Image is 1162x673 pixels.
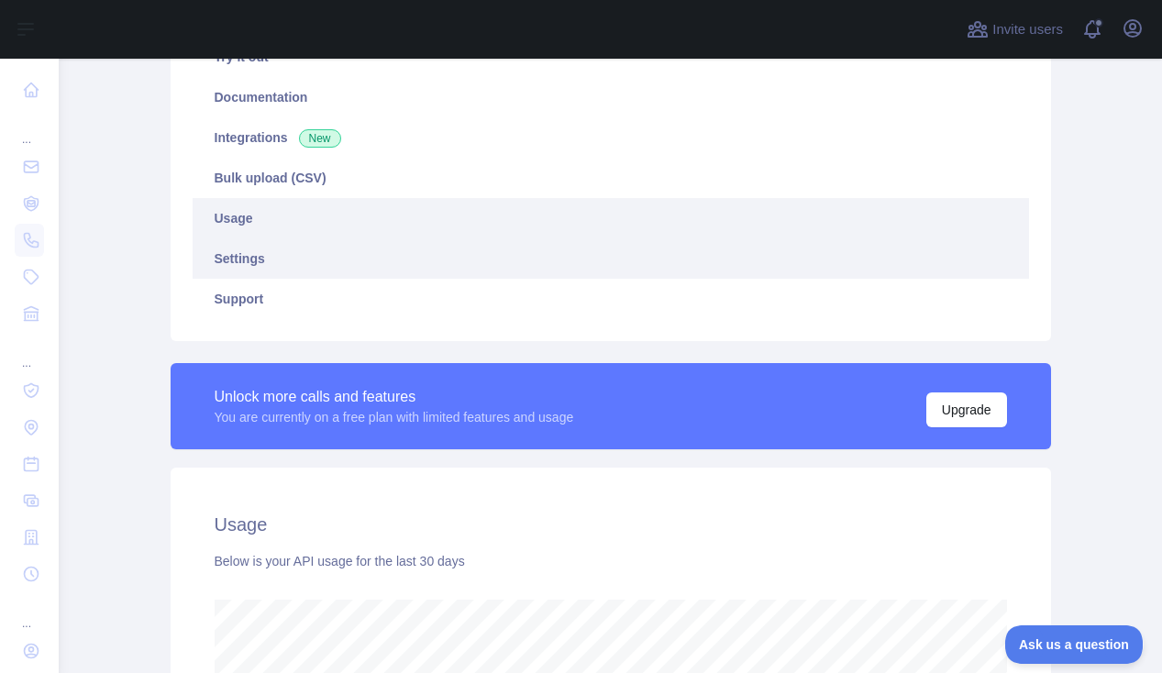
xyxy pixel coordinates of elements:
[215,408,574,426] div: You are currently on a free plan with limited features and usage
[299,129,341,148] span: New
[15,334,44,370] div: ...
[193,77,1029,117] a: Documentation
[963,15,1067,44] button: Invite users
[215,552,1007,570] div: Below is your API usage for the last 30 days
[193,238,1029,279] a: Settings
[215,512,1007,537] h2: Usage
[992,19,1063,40] span: Invite users
[15,110,44,147] div: ...
[215,386,574,408] div: Unlock more calls and features
[926,392,1007,427] button: Upgrade
[193,198,1029,238] a: Usage
[193,158,1029,198] a: Bulk upload (CSV)
[193,117,1029,158] a: Integrations New
[193,279,1029,319] a: Support
[1005,625,1144,664] iframe: Toggle Customer Support
[15,594,44,631] div: ...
